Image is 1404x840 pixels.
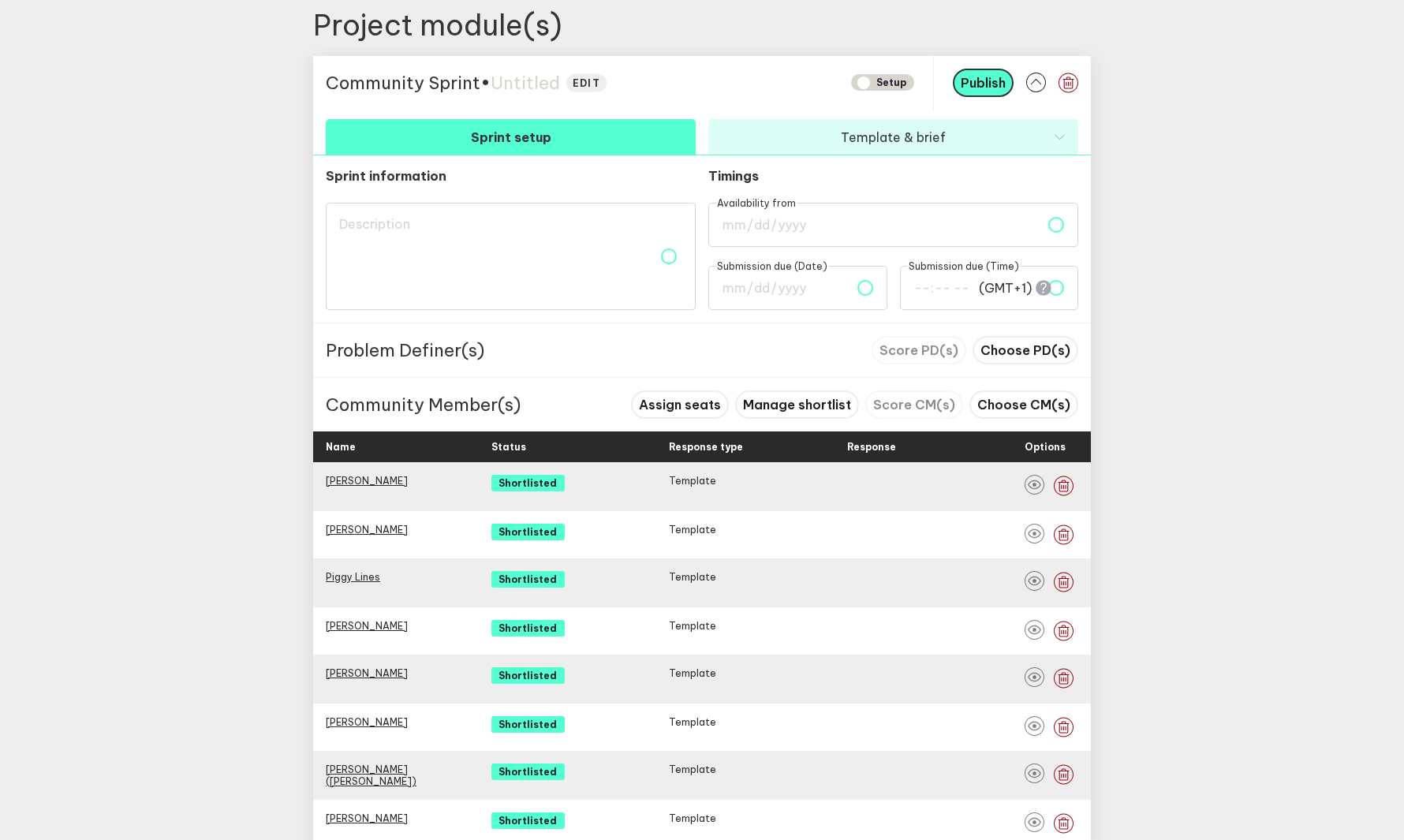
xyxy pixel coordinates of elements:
[708,119,1078,155] button: Template & brief
[973,336,1078,364] button: Choose PD(s)
[326,168,696,184] p: Sprint information
[326,524,408,536] a: [PERSON_NAME]
[491,716,565,733] span: Shortlisted
[326,763,416,787] a: [PERSON_NAME] ([PERSON_NAME])
[326,475,408,487] a: [PERSON_NAME]
[716,196,797,208] span: Availability from
[631,390,729,419] button: Assign seats
[851,74,914,91] span: SETUP
[961,75,1006,91] span: Publish
[326,72,491,94] span: Community Sprint •
[326,394,521,416] p: Community Member(s)
[491,475,565,491] span: Shortlisted
[669,716,835,738] div: Template
[491,620,565,637] span: Shortlisted
[326,431,479,462] div: Name
[980,342,1070,358] span: Choose PD(s)
[907,259,1020,271] span: Submission due (Time)
[669,763,835,787] div: Template
[326,812,408,824] a: [PERSON_NAME]
[669,475,835,498] div: Template
[491,763,565,780] span: Shortlisted
[313,7,1091,43] h2: Project module(s)
[743,397,851,413] span: Manage shortlist
[669,812,835,834] div: Template
[491,812,565,829] span: Shortlisted
[326,716,408,728] a: [PERSON_NAME]
[491,524,565,540] span: Shortlisted
[708,168,887,184] p: Timings
[491,431,657,462] div: Status
[491,72,560,94] span: Untitled
[566,73,607,91] button: edit
[669,667,835,691] div: Template
[326,620,408,632] a: [PERSON_NAME]
[969,390,1078,419] button: Choose CM(s)
[716,259,829,271] span: Submission due (Date)
[847,431,1013,462] div: Response
[1025,431,1066,462] div: Options
[979,279,1032,296] span: ( GMT+1 )
[669,620,835,642] div: Template
[326,339,484,361] p: Problem Definer(s)
[639,397,721,413] span: Assign seats
[669,431,835,462] div: Response type
[669,524,835,546] div: Template
[491,667,565,684] span: Shortlisted
[326,667,408,679] a: [PERSON_NAME]
[953,69,1014,97] button: Publish
[326,571,380,583] a: Piggy Lines
[326,119,696,155] button: Sprint setup
[977,397,1070,413] span: Choose CM(s)
[669,571,835,595] div: Template
[491,571,565,588] span: Shortlisted
[735,390,859,419] button: Manage shortlist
